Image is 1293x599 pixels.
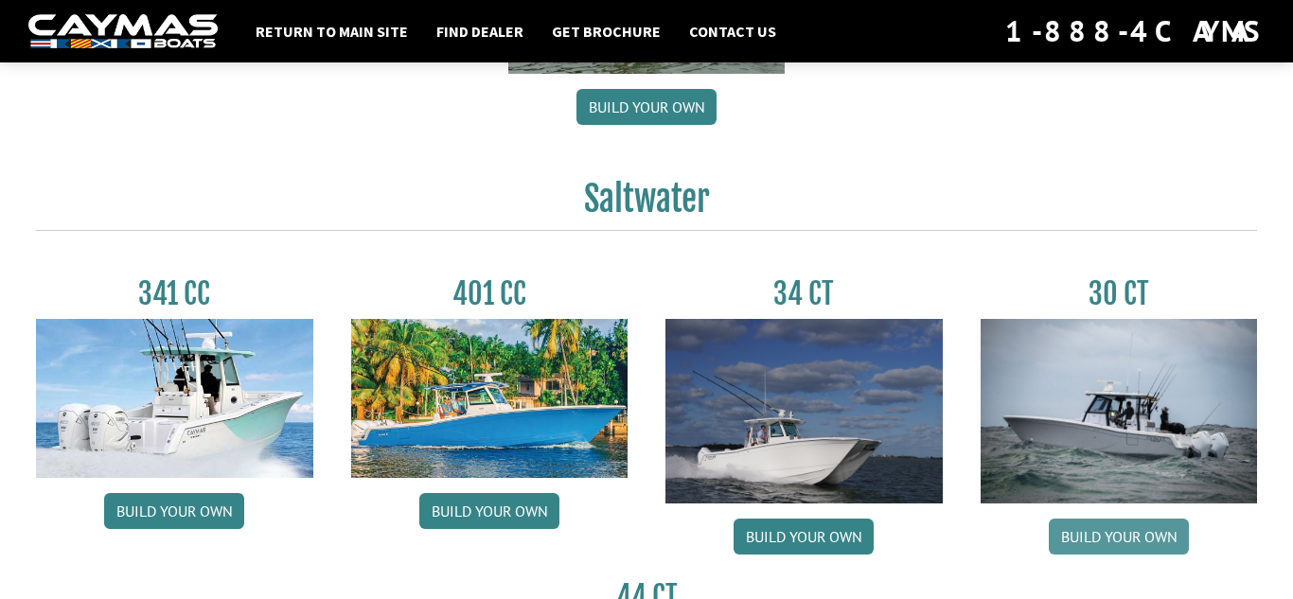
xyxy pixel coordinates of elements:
[981,276,1258,311] h3: 30 CT
[36,319,313,478] img: 341CC-thumbjpg.jpg
[665,276,943,311] h3: 34 CT
[419,493,559,529] a: Build your own
[427,19,533,44] a: Find Dealer
[36,178,1257,231] h2: Saltwater
[351,276,629,311] h3: 401 CC
[680,19,786,44] a: Contact Us
[981,319,1258,503] img: 30_CT_photo_shoot_for_caymas_connect.jpg
[576,89,717,125] a: Build your own
[542,19,670,44] a: Get Brochure
[36,276,313,311] h3: 341 CC
[104,493,244,529] a: Build your own
[665,319,943,503] img: Caymas_34_CT_pic_1.jpg
[1005,10,1265,52] div: 1-888-4CAYMAS
[1049,519,1189,555] a: Build your own
[351,319,629,478] img: 401CC_thumb.pg.jpg
[246,19,417,44] a: Return to main site
[734,519,874,555] a: Build your own
[28,14,218,49] img: white-logo-c9c8dbefe5ff5ceceb0f0178aa75bf4bb51f6bca0971e226c86eb53dfe498488.png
